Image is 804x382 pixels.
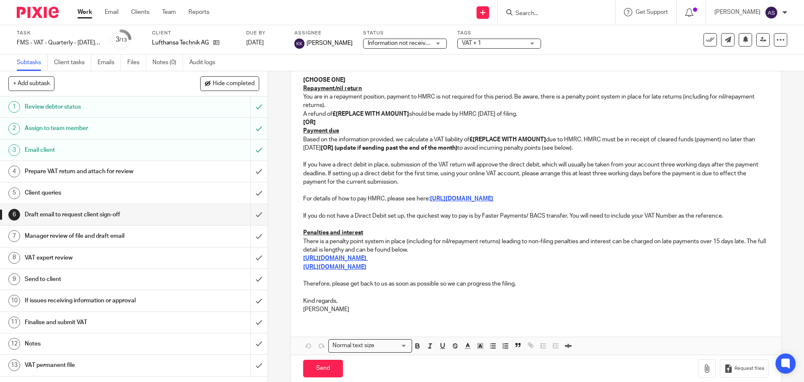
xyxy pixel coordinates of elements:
[307,39,353,47] span: [PERSON_NAME]
[303,77,345,83] strong: [CHOOSE ONE]
[25,338,170,350] h1: Notes
[303,212,768,220] p: If you do not have a Direct Debit set up, the quickest way to pay is by Faster Payments/ BACS tra...
[246,30,284,36] label: Due by
[98,55,121,71] a: Emails
[321,145,457,151] strong: [OR] (update if sending past the end of the month)
[303,120,316,125] strong: [OR]
[430,196,493,202] a: [URL][DOMAIN_NAME]
[328,339,412,352] div: Search for option
[200,76,259,91] button: Hide completed
[303,110,768,118] p: A refund of should be made by HMRC [DATE] of filing.
[25,230,170,242] h1: Manager review of file and draft email
[457,30,541,36] label: Tags
[8,338,20,350] div: 12
[127,55,146,71] a: Files
[17,7,59,18] img: Pixie
[25,101,170,113] h1: Review debtor status
[303,93,768,110] p: You are in a repayment position, payment to HMRC is not required for this period. Be aware, there...
[303,297,768,305] p: Kind regards,
[303,135,768,153] p: Based on the information provided, we calculate a VAT liability of due to HMRC. HMRC must be in r...
[368,40,432,46] span: Information not received
[462,40,481,46] span: VAT + 1
[17,30,100,36] label: Task
[131,8,149,16] a: Clients
[8,359,20,371] div: 13
[303,230,363,236] u: Penalties and interest
[17,39,100,47] div: FMS - VAT - Quarterly - [DATE] - [DATE]
[8,101,20,113] div: 1
[213,81,255,87] span: Hide completed
[8,187,20,199] div: 5
[303,86,362,91] u: Repayment/nil return
[734,365,764,372] span: Request files
[303,128,339,134] u: Payment due
[303,360,343,378] input: Send
[294,39,304,49] img: svg%3E
[152,55,183,71] a: Notes (0)
[303,195,768,203] p: For details of how to pay HMRC, please see here:
[25,273,170,286] h1: Send to client
[303,305,768,314] p: [PERSON_NAME]
[246,40,264,46] span: [DATE]
[8,252,20,264] div: 8
[105,8,119,16] a: Email
[25,122,170,135] h1: Assign to team member
[303,280,768,288] p: Therefore, please get back to us as soon as possible so we can progress the filing.
[17,39,100,47] div: FMS - VAT - Quarterly - May - July, 2025
[116,35,127,44] div: 3
[8,166,20,177] div: 4
[330,341,376,350] span: Normal text size
[8,317,20,328] div: 11
[303,255,366,261] a: [URL][DOMAIN_NAME]
[17,55,48,71] a: Subtasks
[25,208,170,221] h1: Draft email to request client sign-off
[469,137,546,143] strong: £[REPLACE WITH AMOUNT]
[25,144,170,156] h1: Email client
[8,123,20,135] div: 2
[8,273,20,285] div: 9
[714,8,760,16] p: [PERSON_NAME]
[25,316,170,329] h1: Finalise and submit VAT
[765,6,778,19] img: svg%3E
[8,230,20,242] div: 7
[25,187,170,199] h1: Client queries
[25,294,170,307] h1: If issues receiving information or approval
[8,209,20,221] div: 6
[189,55,222,71] a: Audit logs
[377,341,407,350] input: Search for option
[77,8,92,16] a: Work
[636,9,668,15] span: Get Support
[152,39,209,47] p: Lufthansa Technik AG
[294,30,353,36] label: Assignee
[8,144,20,156] div: 3
[332,111,409,117] strong: £[REPLACE WITH AMOUNT]
[303,161,768,186] p: If you have a direct debit in place, submission of the VAT return will approve the direct debit, ...
[8,295,20,307] div: 10
[8,76,54,91] button: + Add subtask
[54,55,91,71] a: Client tasks
[152,30,236,36] label: Client
[25,252,170,264] h1: VAT expert review
[119,38,127,42] small: /13
[303,237,768,255] p: There is a penalty point system in place (including for nil/repayment returns) leading to non-fil...
[303,264,366,270] a: [URL][DOMAIN_NAME]
[188,8,209,16] a: Reports
[720,359,768,378] button: Request files
[162,8,176,16] a: Team
[363,30,447,36] label: Status
[25,165,170,178] h1: Prepare VAT return and attach for review
[515,10,590,18] input: Search
[25,359,170,372] h1: VAT permanent file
